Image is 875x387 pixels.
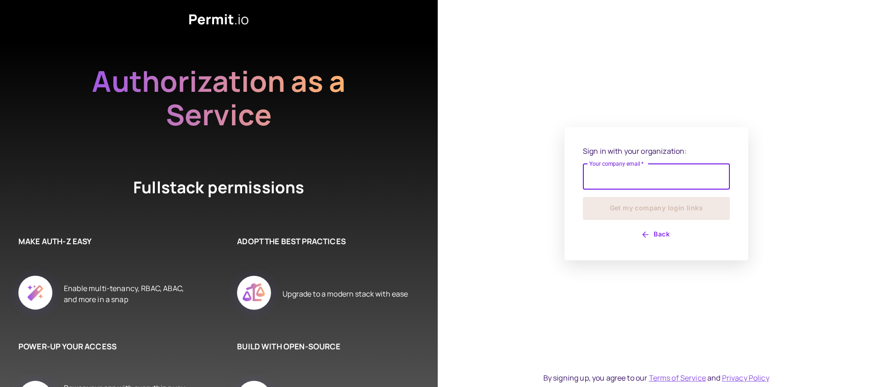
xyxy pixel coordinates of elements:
[64,265,191,322] div: Enable multi-tenancy, RBAC, ABAC, and more in a snap
[237,236,410,247] h6: ADOPT THE BEST PRACTICES
[583,227,730,242] button: Back
[649,373,706,383] a: Terms of Service
[18,341,191,353] h6: POWER-UP YOUR ACCESS
[62,64,375,131] h2: Authorization as a Service
[99,176,338,199] h4: Fullstack permissions
[543,372,769,383] div: By signing up, you agree to our and
[237,341,410,353] h6: BUILD WITH OPEN-SOURCE
[583,146,730,157] p: Sign in with your organization:
[18,236,191,247] h6: MAKE AUTH-Z EASY
[722,373,769,383] a: Privacy Policy
[589,160,644,168] label: Your company email
[282,265,408,322] div: Upgrade to a modern stack with ease
[583,197,730,220] button: Get my company login links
